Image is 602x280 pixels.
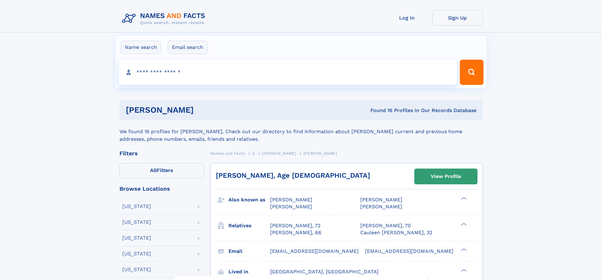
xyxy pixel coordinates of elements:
h1: [PERSON_NAME] [126,106,282,114]
a: [PERSON_NAME], 66 [270,229,321,236]
div: [US_STATE] [122,235,151,241]
div: [US_STATE] [122,204,151,209]
label: Filters [119,163,204,178]
label: Name search [121,41,161,54]
h3: Also known as [228,194,270,205]
a: [PERSON_NAME] [262,149,296,157]
a: [PERSON_NAME], Age [DEMOGRAPHIC_DATA] [216,171,370,179]
div: We found 16 profiles for [PERSON_NAME]. Check out our directory to find information about [PERSON... [119,120,483,143]
div: ❯ [459,196,467,200]
a: [PERSON_NAME], 70 [360,222,411,229]
label: Email search [168,41,207,54]
span: All [150,167,157,173]
button: Search Button [460,60,483,85]
h3: Email [228,246,270,257]
span: [PERSON_NAME] [270,204,312,210]
a: [PERSON_NAME], 72 [270,222,320,229]
a: Sign Up [432,10,483,26]
span: [PERSON_NAME] [262,151,296,156]
div: ❯ [459,268,467,272]
span: [GEOGRAPHIC_DATA], [GEOGRAPHIC_DATA] [270,269,379,275]
span: [EMAIL_ADDRESS][DOMAIN_NAME] [270,248,359,254]
span: [PERSON_NAME] [360,204,402,210]
div: View Profile [431,169,461,184]
div: [US_STATE] [122,267,151,272]
div: Filters [119,151,204,156]
div: ❯ [459,222,467,226]
a: Cauleen [PERSON_NAME], 32 [360,229,432,236]
h3: Lived in [228,266,270,277]
span: [PERSON_NAME] [303,151,337,156]
div: Browse Locations [119,186,204,192]
span: G [252,151,255,156]
div: Found 16 Profiles In Our Records Database [282,107,477,114]
span: [PERSON_NAME] [270,197,312,203]
div: [US_STATE] [122,251,151,256]
a: Names and Facts [210,149,245,157]
a: View Profile [415,169,477,184]
span: [PERSON_NAME] [360,197,402,203]
img: Logo Names and Facts [119,10,210,27]
div: [US_STATE] [122,220,151,225]
a: Log In [382,10,432,26]
h3: Relatives [228,220,270,231]
div: ❯ [459,247,467,252]
span: [EMAIL_ADDRESS][DOMAIN_NAME] [365,248,453,254]
a: G [252,149,255,157]
input: search input [119,60,457,85]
